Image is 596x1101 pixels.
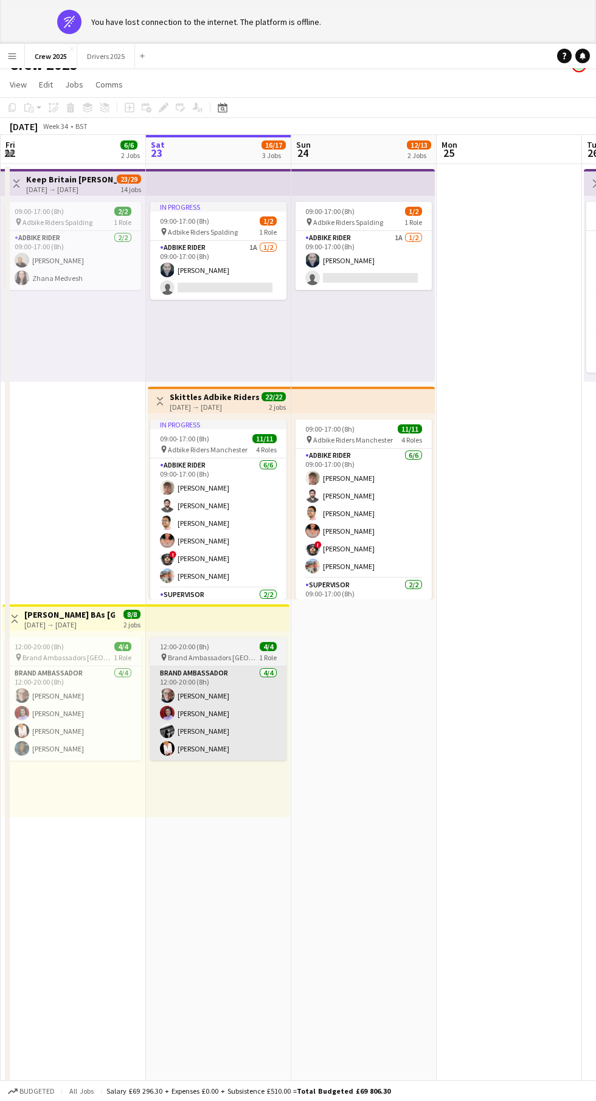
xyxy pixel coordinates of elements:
app-card-role: Supervisor2/209:00-17:00 (8h) [150,588,286,647]
span: 09:00-17:00 (8h) [160,434,209,443]
span: 12/13 [407,140,431,150]
app-card-role: Adbike Rider6/609:00-17:00 (8h)[PERSON_NAME][PERSON_NAME][PERSON_NAME][PERSON_NAME]![PERSON_NAME]... [296,449,432,578]
span: Adbike Riders Manchester [313,435,393,444]
span: Sat [151,139,165,150]
span: 24 [294,146,311,160]
h3: Skittles Adbike Riders Manchester [170,392,260,402]
span: 4 Roles [256,445,277,454]
span: 1 Role [259,653,277,662]
div: [DATE] [10,120,38,133]
button: Drivers 2025 [77,44,135,68]
span: 11/11 [252,434,277,443]
div: In progress [150,419,286,429]
div: [DATE] → [DATE] [170,402,260,412]
span: All jobs [67,1086,96,1096]
span: 22/22 [262,392,286,401]
span: Week 34 [40,122,71,131]
span: 2/2 [114,207,131,216]
span: Edit [39,79,53,90]
div: In progress [150,202,286,212]
span: 1/2 [260,216,277,226]
app-job-card: In progress09:00-17:00 (8h)1/2 Adbike Riders Spalding1 RoleAdbike Rider1A1/209:00-17:00 (8h)[PERS... [150,202,286,300]
div: 2 jobs [269,401,286,412]
span: 1 Role [114,218,131,227]
span: 12:00-20:00 (8h) [15,642,64,651]
span: Jobs [65,79,83,90]
span: Adbike Riders Manchester [168,445,248,454]
div: 2 Jobs [407,151,431,160]
span: 23 [149,146,165,160]
app-job-card: 12:00-20:00 (8h)4/4 Brand Ambassadors [GEOGRAPHIC_DATA]1 RoleBrand Ambassador4/412:00-20:00 (8h)[... [150,637,286,761]
div: [DATE] → [DATE] [26,185,117,194]
div: 2 jobs [123,619,140,629]
a: Comms [91,77,128,92]
app-job-card: In progress09:00-17:00 (8h)11/11 Adbike Riders Manchester4 RolesAdbike Rider6/609:00-17:00 (8h)[P... [150,419,286,599]
button: Crew 2025 [25,44,77,68]
div: 3 Jobs [262,151,285,160]
span: 1 Role [259,227,277,236]
span: 16/17 [262,140,286,150]
span: Budgeted [19,1087,55,1096]
span: 1 Role [114,653,131,662]
app-job-card: 09:00-17:00 (8h)1/2 Adbike Riders Spalding1 RoleAdbike Rider1A1/209:00-17:00 (8h)[PERSON_NAME] [296,202,432,290]
span: 4/4 [114,642,131,651]
span: Brand Ambassadors [GEOGRAPHIC_DATA] [168,653,259,662]
span: 09:00-17:00 (8h) [160,216,209,226]
span: 22 [4,146,15,160]
span: 1 Role [404,218,422,227]
div: BST [75,122,88,131]
app-card-role: Adbike Rider1A1/209:00-17:00 (8h)[PERSON_NAME] [150,241,286,300]
span: Adbike Riders Spalding [168,227,238,236]
app-card-role: Supervisor2/209:00-17:00 (8h) [296,578,432,637]
app-job-card: 12:00-20:00 (8h)4/4 Brand Ambassadors [GEOGRAPHIC_DATA]1 RoleBrand Ambassador4/412:00-20:00 (8h)[... [5,637,141,761]
span: Adbike Riders Spalding [23,218,92,227]
span: View [10,79,27,90]
span: ! [314,541,322,548]
span: ! [169,551,176,558]
span: 23/29 [117,174,141,184]
span: 6/6 [120,140,137,150]
app-card-role: Adbike Rider1A1/209:00-17:00 (8h)[PERSON_NAME] [296,231,432,290]
app-job-card: 09:00-17:00 (8h)2/2 Adbike Riders Spalding1 RoleAdbike Rider2/209:00-17:00 (8h)[PERSON_NAME]Zhana... [5,202,141,290]
span: Sun [296,139,311,150]
div: Salary £69 296.30 + Expenses £0.00 + Subsistence £510.00 = [106,1086,390,1096]
h3: Keep Britain [PERSON_NAME] [26,174,117,185]
span: 11/11 [398,424,422,433]
div: 14 jobs [120,184,141,194]
a: Jobs [60,77,88,92]
div: 2 Jobs [121,151,140,160]
span: 09:00-17:00 (8h) [305,424,355,433]
span: 12:00-20:00 (8h) [160,642,209,651]
span: 09:00-17:00 (8h) [305,207,355,216]
span: 09:00-17:00 (8h) [15,207,64,216]
button: Budgeted [6,1085,57,1098]
div: [DATE] → [DATE] [24,620,115,629]
span: 4 Roles [401,435,422,444]
a: View [5,77,32,92]
div: You have lost connection to the internet. The platform is offline. [91,16,321,27]
span: Adbike Riders Spalding [313,218,383,227]
span: 8/8 [123,610,140,619]
a: Edit [34,77,58,92]
app-job-card: 09:00-17:00 (8h)11/11 Adbike Riders Manchester4 RolesAdbike Rider6/609:00-17:00 (8h)[PERSON_NAME]... [296,419,432,599]
span: Brand Ambassadors [GEOGRAPHIC_DATA] [23,653,114,662]
span: 25 [440,146,457,160]
app-card-role: Brand Ambassador4/412:00-20:00 (8h)[PERSON_NAME][PERSON_NAME][PERSON_NAME][PERSON_NAME] [5,666,141,761]
app-card-role: Adbike Rider6/609:00-17:00 (8h)[PERSON_NAME][PERSON_NAME][PERSON_NAME][PERSON_NAME]![PERSON_NAME]... [150,458,286,588]
h3: [PERSON_NAME] BAs [GEOGRAPHIC_DATA] [24,609,115,620]
span: Total Budgeted £69 806.30 [297,1086,390,1096]
span: Fri [5,139,15,150]
span: Comms [95,79,123,90]
span: 4/4 [260,642,277,651]
app-card-role: Adbike Rider2/209:00-17:00 (8h)[PERSON_NAME]Zhana Medvesh [5,231,141,290]
span: 1/2 [405,207,422,216]
app-card-role: Brand Ambassador4/412:00-20:00 (8h)[PERSON_NAME][PERSON_NAME][PERSON_NAME][PERSON_NAME] [150,666,286,761]
span: Mon [442,139,457,150]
